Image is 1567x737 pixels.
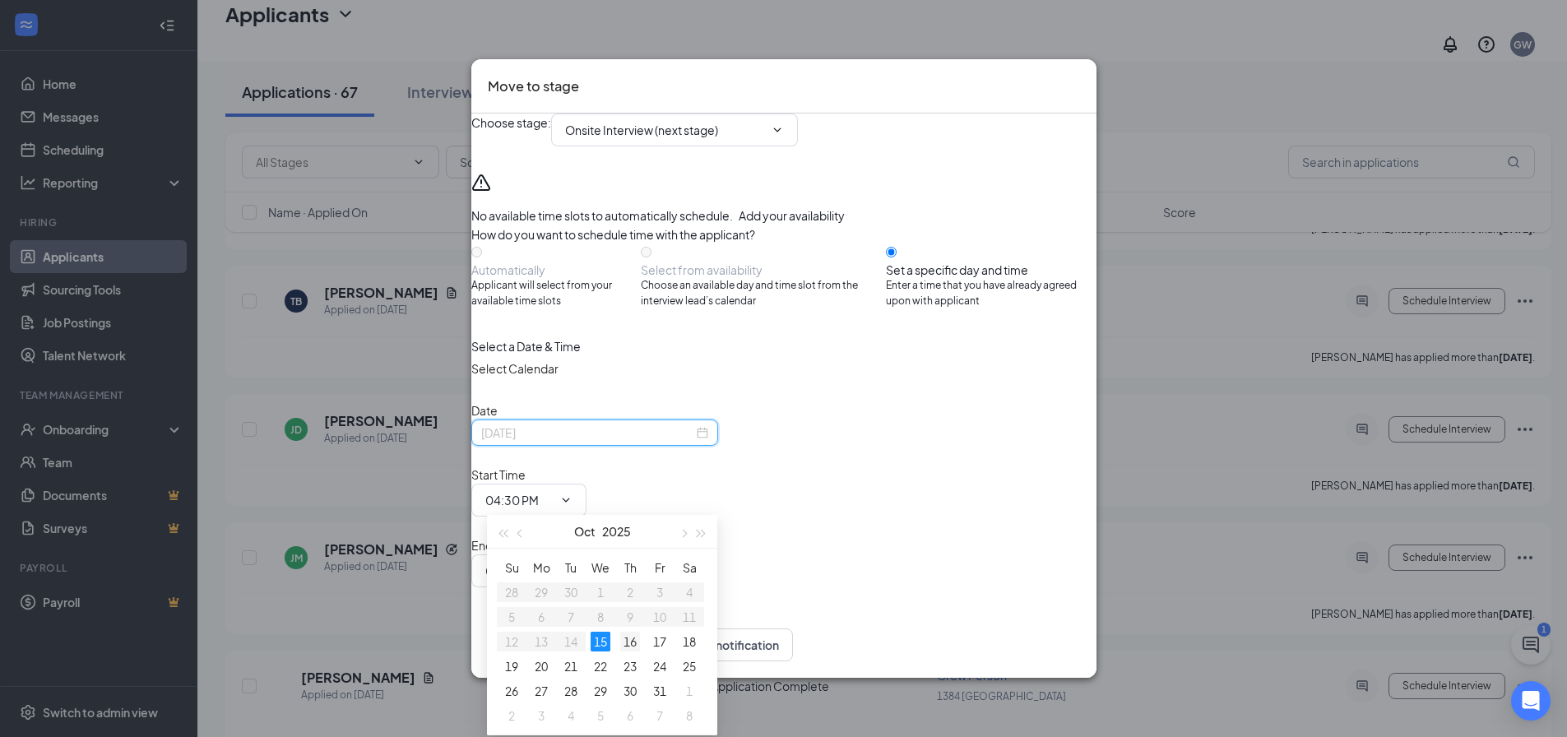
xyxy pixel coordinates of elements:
th: We [586,555,615,580]
td: 2025-10-26 [497,679,526,703]
td: 2025-10-15 [586,629,615,654]
div: 20 [531,656,551,676]
td: 2025-10-17 [645,629,675,654]
div: 8 [679,706,699,725]
td: 2025-10-25 [675,654,704,679]
div: 29 [591,681,610,701]
td: 2025-10-22 [586,654,615,679]
td: 2025-11-01 [675,679,704,703]
span: Applicant will select from your available time slots [471,278,642,309]
th: Fr [645,555,675,580]
svg: Warning [471,173,491,192]
div: 27 [531,681,551,701]
span: Enter a time that you have already agreed upon with applicant [886,278,1096,309]
div: 21 [561,656,581,676]
td: 2025-11-07 [645,703,675,728]
span: Choose stage : [471,114,551,146]
th: Th [615,555,645,580]
div: 15 [591,632,610,651]
div: 19 [502,656,522,676]
svg: ChevronDown [771,123,784,137]
td: 2025-11-04 [556,703,586,728]
div: 23 [620,656,640,676]
div: 4 [561,706,581,725]
button: Oct [574,515,596,548]
th: Mo [526,555,556,580]
span: Select Calendar [471,361,559,376]
td: 2025-10-30 [615,679,645,703]
div: 25 [679,656,699,676]
div: 7 [650,706,670,725]
input: End time [485,562,553,580]
div: 16 [620,632,640,651]
button: 2025 [602,515,631,548]
div: 2 [502,706,522,725]
div: How do you want to schedule time with the applicant? [471,225,1096,243]
td: 2025-11-02 [497,703,526,728]
div: Select from availability [641,262,886,278]
td: 2025-10-16 [615,629,645,654]
div: No available time slots to automatically schedule. [471,207,1096,224]
td: 2025-11-05 [586,703,615,728]
span: Choose an available day and time slot from the interview lead’s calendar [641,278,886,309]
td: 2025-10-27 [526,679,556,703]
h3: Move to stage [488,76,579,97]
div: 6 [620,706,640,725]
td: 2025-10-28 [556,679,586,703]
td: 2025-10-18 [675,629,704,654]
span: Start Time [471,467,526,482]
th: Tu [556,555,586,580]
div: 3 [531,706,551,725]
div: 1 [679,681,699,701]
div: Set a specific day and time [886,262,1096,278]
input: Oct 15, 2025 [481,424,693,442]
td: 2025-10-31 [645,679,675,703]
td: 2025-11-06 [615,703,645,728]
div: 24 [650,656,670,676]
td: 2025-10-24 [645,654,675,679]
div: Open Intercom Messenger [1511,681,1551,721]
td: 2025-11-08 [675,703,704,728]
input: Start time [485,491,553,509]
div: 26 [502,681,522,701]
th: Sa [675,555,704,580]
button: Add your availability [739,207,845,224]
td: 2025-10-23 [615,654,645,679]
span: End Time [471,538,521,553]
div: 28 [561,681,581,701]
div: Select a Date & Time [471,337,1096,355]
div: 18 [679,632,699,651]
td: 2025-10-19 [497,654,526,679]
td: 2025-10-20 [526,654,556,679]
div: 22 [591,656,610,676]
div: 5 [591,706,610,725]
div: 30 [620,681,640,701]
div: 17 [650,632,670,651]
div: 31 [650,681,670,701]
span: Date [471,403,498,418]
svg: ChevronDown [559,494,573,507]
th: Su [497,555,526,580]
div: Automatically [471,262,642,278]
td: 2025-10-21 [556,654,586,679]
span: Mark applicant(s) as Completed for Application Complete [471,607,780,625]
td: 2025-10-29 [586,679,615,703]
td: 2025-11-03 [526,703,556,728]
